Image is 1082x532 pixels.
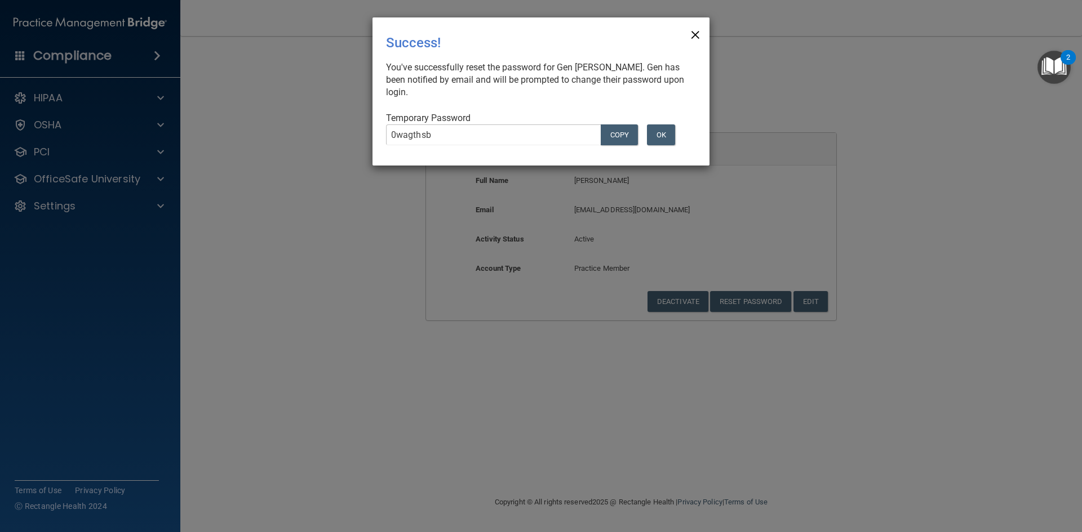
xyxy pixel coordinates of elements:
button: OK [647,124,675,145]
button: Open Resource Center, 2 new notifications [1037,51,1071,84]
div: You've successfully reset the password for Gen [PERSON_NAME]. Gen has been notified by email and ... [386,61,687,99]
div: Success! [386,26,650,59]
span: × [690,22,700,44]
button: COPY [601,124,638,145]
span: Temporary Password [386,113,471,123]
div: 2 [1066,57,1070,72]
